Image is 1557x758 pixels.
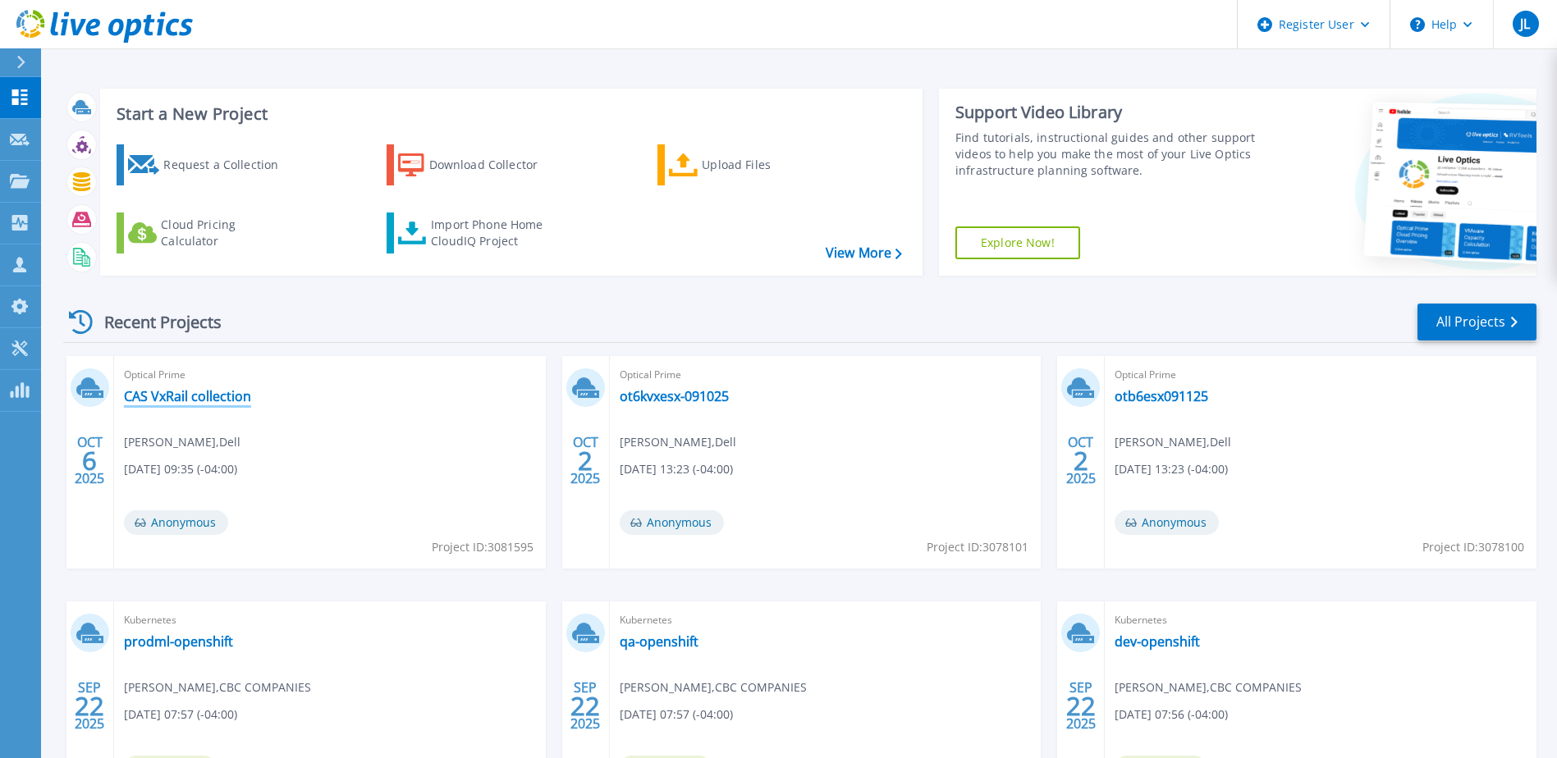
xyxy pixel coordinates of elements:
span: [PERSON_NAME] , CBC COMPANIES [620,678,807,696]
span: Project ID: 3078100 [1422,538,1524,556]
div: Download Collector [429,148,561,181]
span: [PERSON_NAME] , CBC COMPANIES [124,678,311,696]
div: SEP 2025 [570,676,601,736]
div: Import Phone Home CloudIQ Project [431,217,559,249]
span: Project ID: 3078101 [927,538,1028,556]
a: Explore Now! [955,226,1080,259]
span: Kubernetes [124,611,536,629]
div: OCT 2025 [1065,431,1097,491]
a: dev-openshift [1115,633,1200,650]
a: otb6esx091125 [1115,388,1208,404]
span: 22 [570,699,600,713]
div: OCT 2025 [570,431,601,491]
span: [DATE] 07:57 (-04:00) [620,705,733,724]
span: [PERSON_NAME] , Dell [124,433,240,451]
div: Request a Collection [163,148,295,181]
span: [DATE] 13:23 (-04:00) [620,460,733,478]
span: Anonymous [124,510,228,535]
span: 6 [82,454,97,468]
div: OCT 2025 [74,431,105,491]
span: Kubernetes [1115,611,1527,629]
h3: Start a New Project [117,105,901,123]
span: 22 [1066,699,1096,713]
a: Cloud Pricing Calculator [117,212,300,253]
a: CAS VxRail collection [124,388,251,404]
span: [DATE] 09:35 (-04:00) [124,460,237,478]
a: prodml-openshift [124,633,233,650]
span: [PERSON_NAME] , Dell [620,433,736,451]
span: 2 [578,454,593,468]
span: [DATE] 07:56 (-04:00) [1115,705,1228,724]
div: SEP 2025 [1065,676,1097,736]
a: View More [826,245,902,261]
a: qa-openshift [620,633,698,650]
div: Cloud Pricing Calculator [161,217,292,249]
div: Upload Files [702,148,833,181]
span: Kubernetes [620,611,1032,629]
span: 2 [1074,454,1088,468]
div: Support Video Library [955,102,1260,123]
span: Optical Prime [620,366,1032,384]
span: Anonymous [620,510,724,535]
div: Recent Projects [63,302,244,342]
span: [DATE] 07:57 (-04:00) [124,705,237,724]
div: Find tutorials, instructional guides and other support videos to help you make the most of your L... [955,130,1260,179]
span: [DATE] 13:23 (-04:00) [1115,460,1228,478]
span: Anonymous [1115,510,1219,535]
span: JL [1520,17,1530,30]
span: Project ID: 3081595 [432,538,534,556]
a: Request a Collection [117,144,300,185]
span: [PERSON_NAME] , CBC COMPANIES [1115,678,1302,696]
a: All Projects [1417,304,1536,340]
span: Optical Prime [124,366,536,384]
a: Upload Files [657,144,840,185]
div: SEP 2025 [74,676,105,736]
span: Optical Prime [1115,366,1527,384]
span: 22 [75,699,104,713]
span: [PERSON_NAME] , Dell [1115,433,1231,451]
a: ot6kvxesx-091025 [620,388,729,404]
a: Download Collector [387,144,570,185]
